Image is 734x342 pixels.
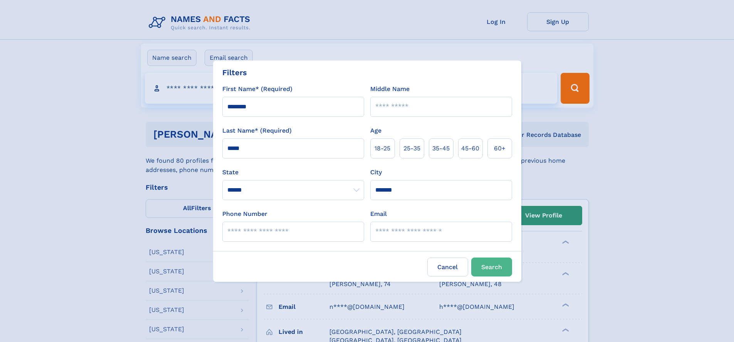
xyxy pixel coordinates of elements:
span: 25‑35 [403,144,420,153]
button: Search [471,258,512,276]
label: City [370,168,382,177]
label: Middle Name [370,84,410,94]
label: State [222,168,364,177]
span: 35‑45 [432,144,450,153]
div: Filters [222,67,247,78]
label: Last Name* (Required) [222,126,292,135]
label: First Name* (Required) [222,84,292,94]
label: Age [370,126,381,135]
label: Phone Number [222,209,267,219]
span: 45‑60 [461,144,479,153]
span: 60+ [494,144,506,153]
span: 18‑25 [375,144,390,153]
label: Cancel [427,258,468,276]
label: Email [370,209,387,219]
